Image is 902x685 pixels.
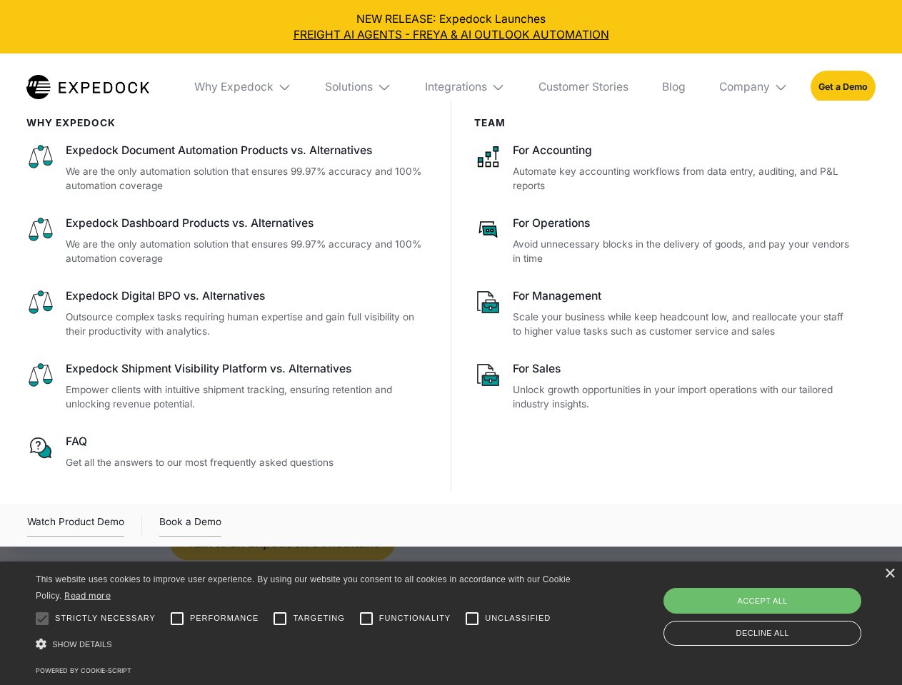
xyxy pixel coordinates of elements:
div: For Accounting [513,143,853,158]
a: Expedock Document Automation Products vs. AlternativesWe are the only automation solution that en... [26,143,429,193]
div: Show details [36,635,576,654]
a: Expedock Dashboard Products vs. AlternativesWe are the only automation solution that ensures 99.9... [26,215,429,266]
div: Expedock Document Automation Products vs. Alternatives [66,143,429,158]
div: For Management [513,288,853,304]
div: Company [719,80,770,94]
a: Customer Stories [527,54,639,121]
p: Avoid unnecessary blocks in the delivery of goods, and pay your vendors in time [513,237,853,266]
a: For ManagementScale your business while keep headcount low, and reallocate your staff to higher v... [474,288,853,339]
span: Unclassified [485,612,551,624]
p: We are the only automation solution that ensures 99.97% accuracy and 100% automation coverage [66,164,429,193]
div: Expedock Digital BPO vs. Alternatives [66,288,429,304]
div: Expedock Shipment Visibility Platform vs. Alternatives [66,361,429,377]
a: Read more [64,590,111,601]
a: For SalesUnlock growth opportunities in your import operations with our tailored industry insights. [474,361,853,412]
a: Get a Demo [811,71,876,103]
a: For OperationsAvoid unnecessary blocks in the delivery of goods, and pay your vendors in time [474,215,853,266]
p: Empower clients with intuitive shipment tracking, ensuring retention and unlocking revenue potent... [66,382,429,412]
div: Why Expedock [183,54,303,121]
p: Scale your business while keep headcount low, and reallocate your staff to higher value tasks suc... [513,310,853,339]
div: Expedock Dashboard Products vs. Alternatives [66,215,429,231]
a: Expedock Digital BPO vs. AlternativesOutsource complex tasks requiring human expertise and gain f... [26,288,429,339]
p: Automate key accounting workflows from data entry, auditing, and P&L reports [513,164,853,193]
span: Functionality [379,612,451,624]
div: Integrations [425,80,487,94]
span: Targeting [293,612,344,624]
div: Team [474,117,853,128]
a: Powered by cookie-script [36,666,131,674]
div: WHy Expedock [26,117,429,128]
div: For Sales [513,361,853,377]
span: This website uses cookies to improve user experience. By using our website you consent to all coo... [36,574,571,601]
div: Integrations [414,54,516,121]
p: We are the only automation solution that ensures 99.97% accuracy and 100% automation coverage [66,237,429,266]
p: Get all the answers to our most frequently asked questions [66,455,429,470]
a: FREIGHT AI AGENTS - FREYA & AI OUTLOOK AUTOMATION [11,27,891,43]
a: open lightbox [27,514,124,537]
p: Outsource complex tasks requiring human expertise and gain full visibility on their productivity ... [66,310,429,339]
iframe: Chat Widget [664,531,902,685]
a: Blog [651,54,696,121]
div: Solutions [314,54,403,121]
div: Why Expedock [194,80,274,94]
div: For Operations [513,215,853,231]
p: Unlock growth opportunities in your import operations with our tailored industry insights. [513,382,853,412]
div: FAQ [66,434,429,450]
div: Solutions [325,80,373,94]
a: Book a Demo [159,514,221,537]
span: Strictly necessary [55,612,156,624]
a: Expedock Shipment Visibility Platform vs. AlternativesEmpower clients with intuitive shipment tra... [26,361,429,412]
div: Company [708,54,799,121]
div: NEW RELEASE: Expedock Launches [11,11,891,43]
a: FAQGet all the answers to our most frequently asked questions [26,434,429,470]
div: Watch Product Demo [27,514,124,537]
a: For AccountingAutomate key accounting workflows from data entry, auditing, and P&L reports [474,143,853,193]
span: Performance [190,612,259,624]
span: Show details [52,640,112,649]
